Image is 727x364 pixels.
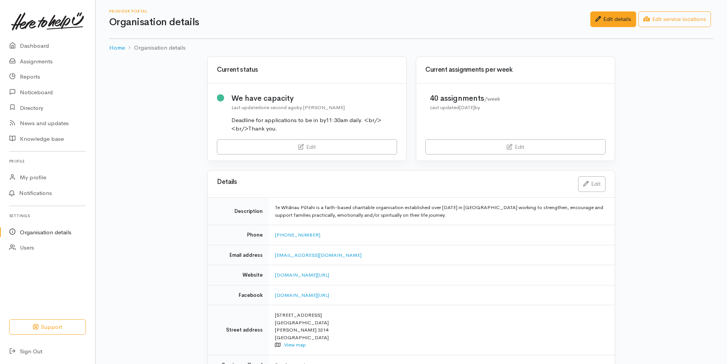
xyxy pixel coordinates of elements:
div: Deadline for applications to be in by11:30am daily. <br/><br/>Thank you. [231,116,397,133]
button: Support [9,319,86,335]
time: [DATE] [459,104,475,111]
a: [DOMAIN_NAME][URL] [275,292,329,298]
div: Last updated by [PERSON_NAME] [231,104,397,111]
h6: Provider Portal [109,9,590,13]
time: one second ago [261,104,297,111]
h3: Details [217,179,569,186]
h6: Profile [9,156,86,166]
h3: Current status [217,66,397,74]
a: Edit service locations [638,11,711,27]
div: We have capacity [231,93,397,104]
td: [STREET_ADDRESS] [GEOGRAPHIC_DATA] [PERSON_NAME] 3214 [GEOGRAPHIC_DATA] [269,305,615,355]
a: Edit details [590,11,636,27]
li: Organisation details [125,43,186,52]
a: [DOMAIN_NAME][URL] [275,272,329,278]
td: Phone [208,225,269,245]
a: [PHONE_NUMBER] [275,232,320,238]
nav: breadcrumb [109,39,713,57]
div: 40 assignments [430,93,500,104]
span: /week [484,95,500,102]
td: Street address [208,305,269,355]
a: Home [109,43,125,52]
td: Facebook [208,285,269,305]
div: Last updated by [430,104,500,111]
h1: Organisation details [109,17,590,28]
td: Email address [208,245,269,265]
a: Edit [217,139,397,155]
h3: Current assignments per week [425,66,606,74]
a: Edit [425,139,606,155]
h6: Settings [9,211,86,221]
a: [EMAIL_ADDRESS][DOMAIN_NAME] [275,252,362,258]
a: Edit [578,176,606,192]
td: Description [208,198,269,225]
a: View map [284,341,306,348]
td: Te Whānau Pūtahi is a faith-based charitable organisation established over [DATE] in [GEOGRAPHIC_... [269,198,615,225]
td: Website [208,265,269,285]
